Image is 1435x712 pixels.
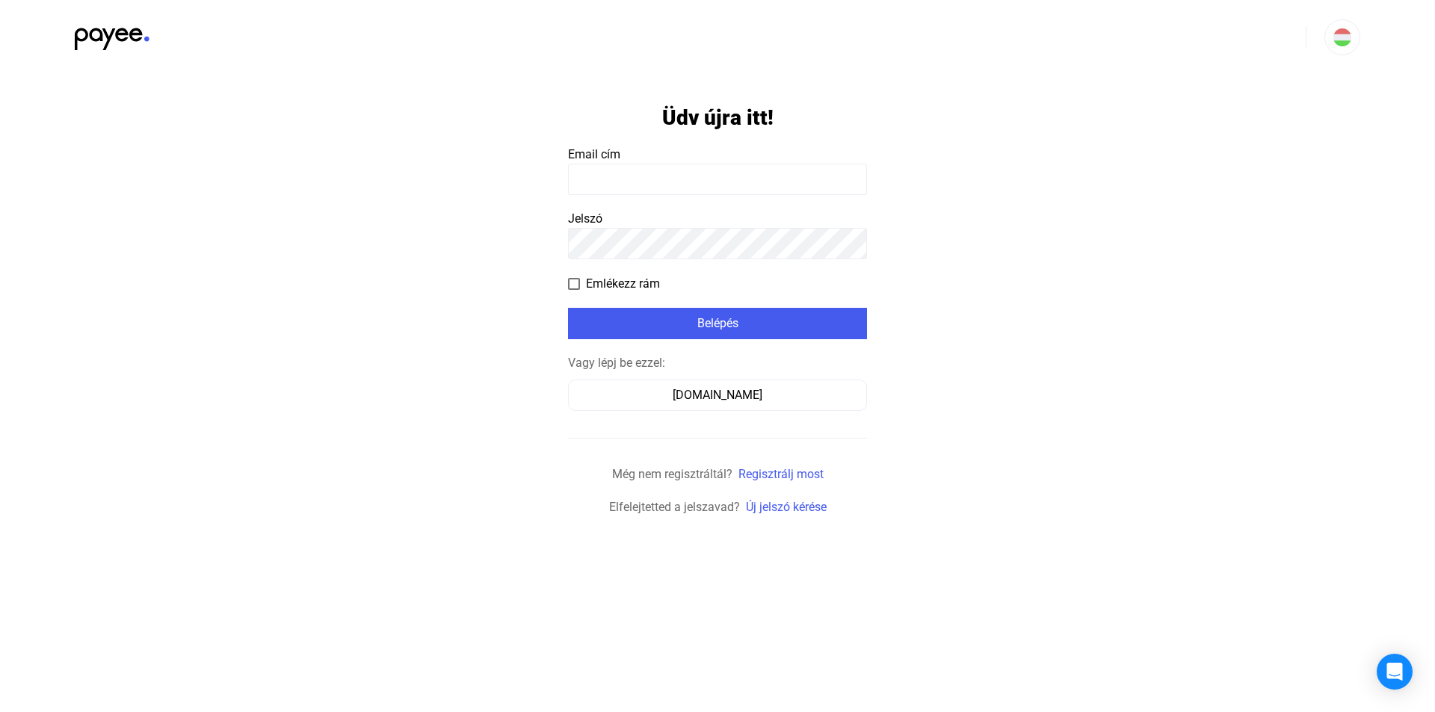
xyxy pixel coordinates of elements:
h1: Üdv újra itt! [662,105,774,131]
a: Új jelszó kérése [746,500,827,514]
span: Emlékezz rám [586,275,660,293]
span: Elfelejtetted a jelszavad? [609,500,740,514]
a: [DOMAIN_NAME] [568,388,867,402]
div: Belépés [573,315,862,332]
span: Email cím [568,147,620,161]
a: Regisztrálj most [738,467,824,481]
img: black-payee-blue-dot.svg [75,19,149,50]
div: Open Intercom Messenger [1377,654,1413,690]
span: Még nem regisztráltál? [612,467,732,481]
button: [DOMAIN_NAME] [568,380,867,411]
span: Jelszó [568,211,602,226]
button: Belépés [568,308,867,339]
button: HU [1324,19,1360,55]
img: HU [1333,28,1351,46]
div: [DOMAIN_NAME] [573,386,862,404]
div: Vagy lépj be ezzel: [568,354,867,372]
